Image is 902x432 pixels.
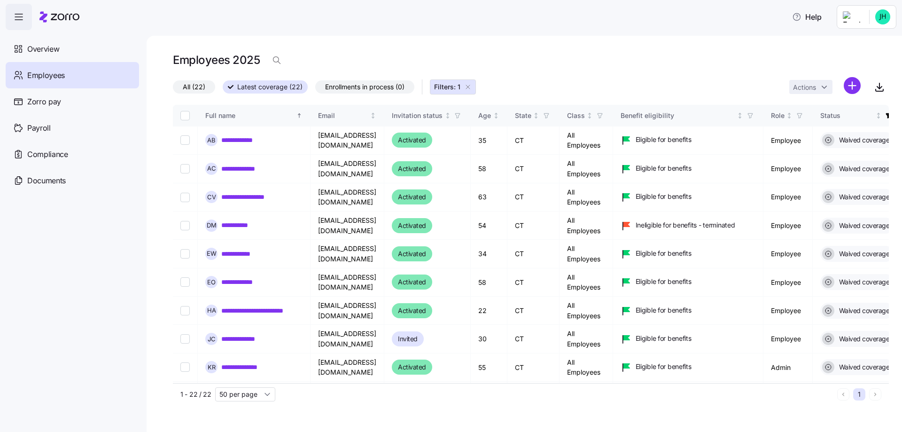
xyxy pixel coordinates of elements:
span: Latest coverage (22) [237,81,303,93]
div: Class [567,110,585,121]
span: E O [207,279,216,285]
th: AgeNot sorted [471,105,507,126]
td: 35 [471,126,507,155]
span: Eligible for benefits [636,306,692,315]
td: [EMAIL_ADDRESS][DOMAIN_NAME] [311,353,384,382]
td: All Employees [560,212,613,240]
div: Not sorted [875,112,882,119]
td: All Employees [560,268,613,297]
span: Overview [27,43,59,55]
td: CT [507,126,560,155]
span: 1 - 22 / 22 [180,390,211,399]
div: Sorted ascending [296,112,303,119]
td: All Employees [560,382,613,410]
button: Filters: 1 [430,79,476,94]
td: [EMAIL_ADDRESS][DOMAIN_NAME] [311,382,384,410]
td: All Employees [560,155,613,183]
td: CT [507,212,560,240]
td: 34 [471,240,507,268]
td: [EMAIL_ADDRESS][DOMAIN_NAME] [311,126,384,155]
td: CT [507,297,560,325]
td: CT [507,382,560,410]
th: EmailNot sorted [311,105,384,126]
td: [EMAIL_ADDRESS][DOMAIN_NAME] [311,183,384,212]
span: C V [207,194,216,200]
span: K R [208,364,216,370]
td: Employee [763,155,813,183]
td: Employee [763,212,813,240]
span: Eligible for benefits [636,362,692,371]
span: Compliance [27,149,68,160]
input: Select record 1 [180,135,190,145]
span: Activated [398,220,426,231]
div: Invitation status [392,110,443,121]
span: Help [792,11,822,23]
span: Activated [398,305,426,316]
input: Select record 3 [180,192,190,202]
span: Filters: 1 [434,82,460,92]
td: [EMAIL_ADDRESS][DOMAIN_NAME] [311,212,384,240]
th: Full nameSorted ascending [198,105,311,126]
td: Employee [763,240,813,268]
td: All Employees [560,183,613,212]
td: All Employees [560,126,613,155]
input: Select record 9 [180,362,190,372]
td: 27 [471,382,507,410]
span: Waived coverage [836,306,890,315]
th: StateNot sorted [507,105,560,126]
span: Waived coverage [836,362,890,372]
span: Eligible for benefits [636,334,692,343]
span: J C [208,336,216,342]
td: Employee [763,126,813,155]
td: CT [507,325,560,353]
td: All Employees [560,240,613,268]
span: H A [207,307,216,314]
button: Actions [789,80,832,94]
a: Employees [6,62,139,88]
span: Activated [398,134,426,146]
div: Age [478,110,491,121]
span: D M [207,222,217,228]
a: Payroll [6,115,139,141]
a: Documents [6,167,139,194]
span: Waived coverage [836,135,890,145]
span: Ineligible for benefits - terminated [636,220,735,230]
div: Not sorted [586,112,593,119]
th: StatusNot sorted [813,105,902,126]
td: 22 [471,297,507,325]
td: [EMAIL_ADDRESS][DOMAIN_NAME] [311,325,384,353]
td: Admin [763,353,813,382]
td: 54 [471,212,507,240]
div: Status [820,110,874,121]
td: 58 [471,268,507,297]
span: Waived coverage [836,221,890,230]
td: All Employees [560,353,613,382]
div: Not sorted [370,112,376,119]
td: Employee [763,297,813,325]
span: Activated [398,163,426,174]
span: Waived coverage [836,164,890,173]
a: Zorro pay [6,88,139,115]
td: [EMAIL_ADDRESS][DOMAIN_NAME] [311,268,384,297]
div: State [515,110,531,121]
span: A C [207,165,216,172]
td: Employee [763,382,813,410]
span: Waived coverage [836,277,890,287]
td: [EMAIL_ADDRESS][DOMAIN_NAME] [311,297,384,325]
div: Benefit eligibility [621,110,735,121]
div: Role [771,110,785,121]
span: Waived coverage [836,192,890,202]
span: Invited [398,333,418,345]
button: Next page [869,388,881,401]
span: Activated [398,248,426,259]
button: Help [785,8,829,26]
td: Employee [763,183,813,212]
div: Not sorted [493,112,499,119]
div: Not sorted [533,112,539,119]
input: Select all records [180,111,190,120]
a: Compliance [6,141,139,167]
span: Eligible for benefits [636,192,692,201]
img: 8c8e6c77ffa765d09eea4464d202a615 [875,9,890,24]
span: Actions [793,84,816,91]
button: 1 [853,388,865,401]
